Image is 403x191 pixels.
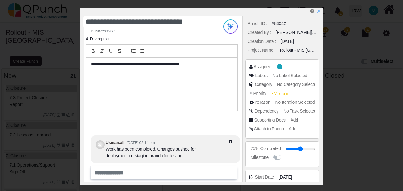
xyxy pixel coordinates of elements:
[251,145,281,152] div: 75% Completed
[277,82,318,87] span: No Category Selected
[247,20,267,27] div: Punch ID :
[86,36,111,42] li: 4. Development
[283,109,316,114] span: No Task Selected
[279,174,292,181] span: [DATE]
[86,28,211,34] footer: in list
[279,66,280,68] span: U
[254,117,285,123] div: Supporting Docs
[106,146,216,159] div: Work has been completed. Changes pushed for deployment on staging branch for testing
[255,72,268,79] div: Labels
[247,29,271,36] div: Created By :
[317,9,321,14] a: x
[254,126,284,132] div: Attach to Punch
[255,174,274,181] div: Start Date
[280,38,294,45] div: [DATE]
[251,154,269,161] div: Milestone
[223,19,238,34] img: Try writing with AI
[255,81,272,88] div: Category
[255,99,270,106] div: Iteration
[291,117,298,122] span: Add
[253,63,271,70] div: Assignee
[253,90,266,97] div: Priority
[271,91,288,96] span: Medium
[247,38,276,45] div: Creation Date :
[277,64,282,69] span: Usman.ali
[272,73,307,78] span: No Label Selected
[317,9,321,13] svg: x
[254,108,278,115] div: Dependency
[127,141,155,145] small: [DATE] 02:14 pm
[99,29,114,33] cite: Source Title
[276,29,317,36] div: [PERSON_NAME][DEMOGRAPHIC_DATA][PERSON_NAME]
[310,9,314,13] i: Edit Punch
[275,100,315,105] span: No Iteration Selected
[272,20,286,27] div: #83042
[99,29,114,33] u: Resolved
[247,47,276,54] div: Project Name :
[106,140,124,145] b: Usman.ali
[280,47,317,54] div: Rollout - MIS [GEOGRAPHIC_DATA]
[289,126,296,131] span: Add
